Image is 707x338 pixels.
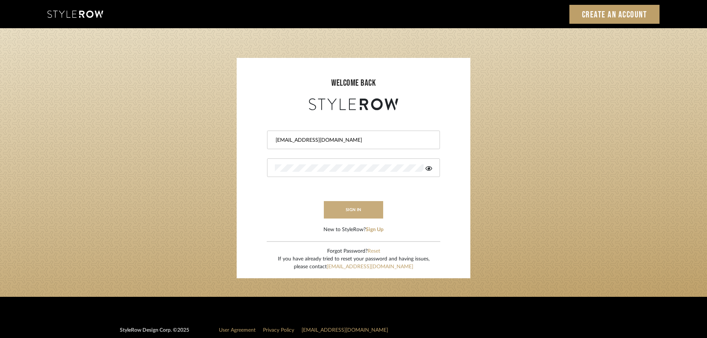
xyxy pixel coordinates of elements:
[275,137,430,144] input: Email Address
[263,328,294,333] a: Privacy Policy
[302,328,388,333] a: [EMAIL_ADDRESS][DOMAIN_NAME]
[327,264,413,269] a: [EMAIL_ADDRESS][DOMAIN_NAME]
[244,76,463,90] div: welcome back
[368,247,380,255] button: Reset
[324,201,383,219] button: sign in
[278,255,430,271] div: If you have already tried to reset your password and having issues, please contact
[569,5,660,24] a: Create an Account
[366,226,384,234] button: Sign Up
[219,328,256,333] a: User Agreement
[323,226,384,234] div: New to StyleRow?
[278,247,430,255] div: Forgot Password?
